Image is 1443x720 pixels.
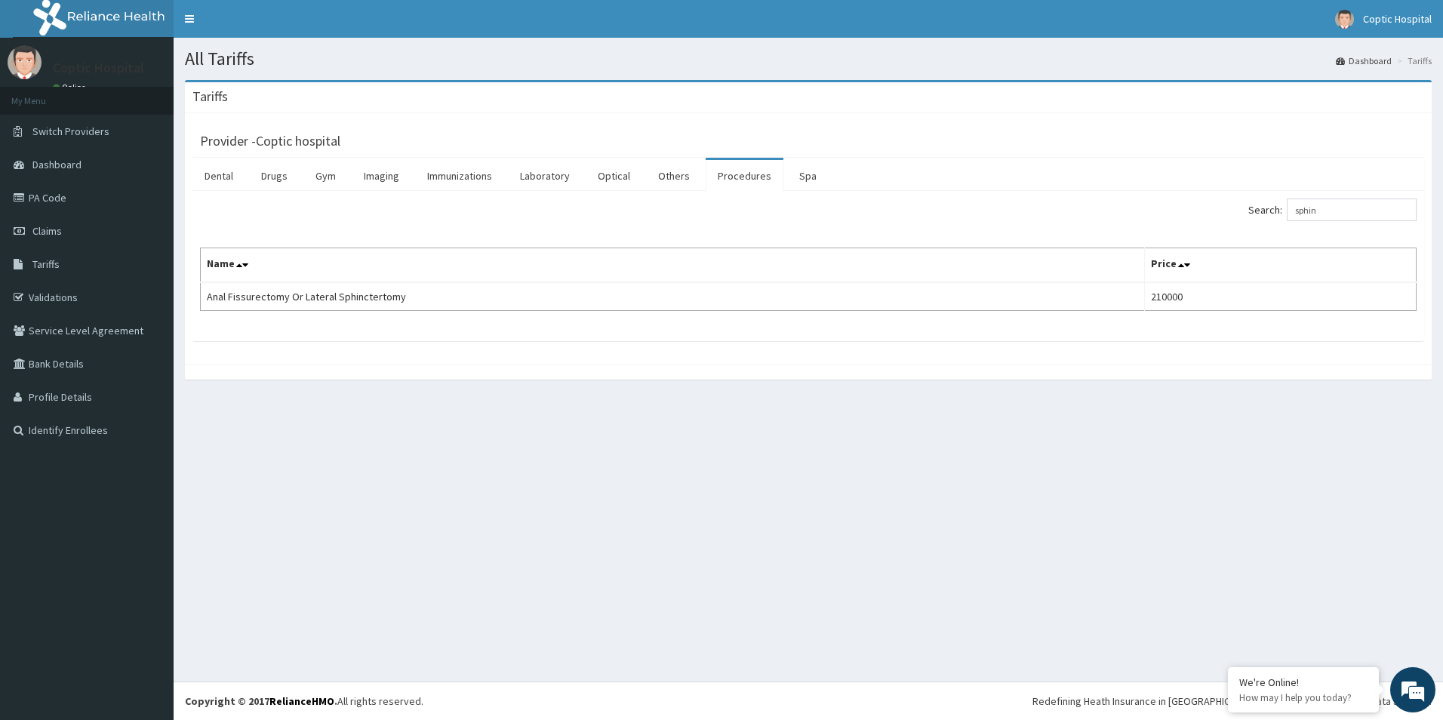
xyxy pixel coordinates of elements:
[415,160,504,192] a: Immunizations
[32,125,109,138] span: Switch Providers
[646,160,702,192] a: Others
[32,158,82,171] span: Dashboard
[303,160,348,192] a: Gym
[32,257,60,271] span: Tariffs
[8,45,42,79] img: User Image
[1335,10,1354,29] img: User Image
[185,49,1432,69] h1: All Tariffs
[787,160,829,192] a: Spa
[269,694,334,708] a: RelianceHMO
[1393,54,1432,67] li: Tariffs
[508,160,582,192] a: Laboratory
[1363,12,1432,26] span: Coptic Hospital
[185,694,337,708] strong: Copyright © 2017 .
[200,134,340,148] h3: Provider - Coptic hospital
[201,248,1145,283] th: Name
[192,160,245,192] a: Dental
[174,682,1443,720] footer: All rights reserved.
[1239,691,1368,704] p: How may I help you today?
[1032,694,1432,709] div: Redefining Heath Insurance in [GEOGRAPHIC_DATA] using Telemedicine and Data Science!
[1144,282,1416,311] td: 210000
[352,160,411,192] a: Imaging
[1239,675,1368,689] div: We're Online!
[1248,198,1417,221] label: Search:
[1144,248,1416,283] th: Price
[586,160,642,192] a: Optical
[706,160,783,192] a: Procedures
[53,61,144,75] p: Coptic Hospital
[192,90,228,103] h3: Tariffs
[249,160,300,192] a: Drugs
[32,224,62,238] span: Claims
[1287,198,1417,221] input: Search:
[1336,54,1392,67] a: Dashboard
[53,82,89,93] a: Online
[201,282,1145,311] td: Anal Fissurectomy Or Lateral Sphinctertomy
